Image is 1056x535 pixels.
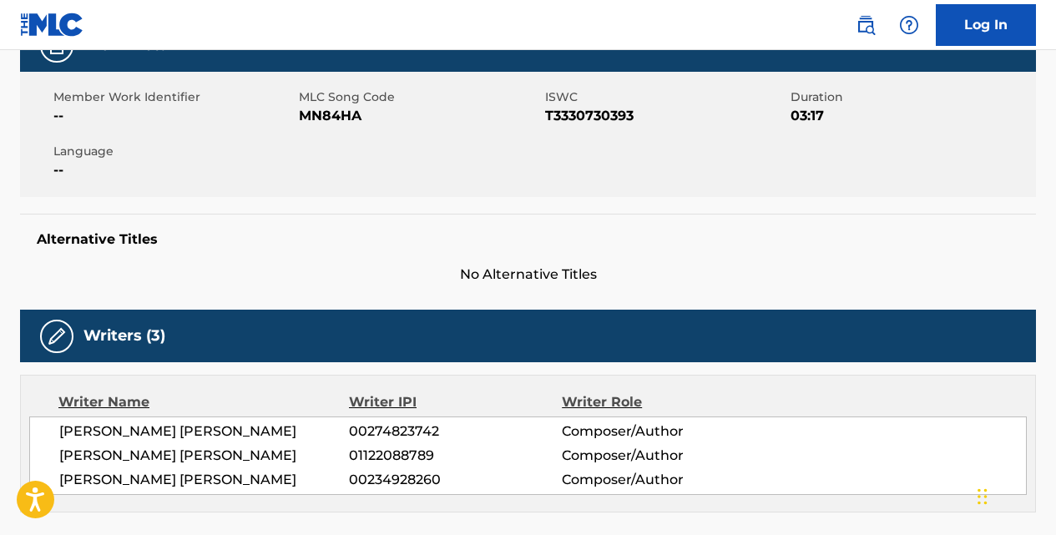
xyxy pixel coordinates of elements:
span: MLC Song Code [299,88,540,106]
img: MLC Logo [20,13,84,37]
span: MN84HA [299,106,540,126]
h5: Writers (3) [83,326,165,346]
span: Language [53,143,295,160]
div: Drag [978,472,988,522]
span: -- [53,106,295,126]
span: Composer/Author [562,470,755,490]
span: [PERSON_NAME] [PERSON_NAME] [59,470,349,490]
span: 00274823742 [349,421,562,442]
span: Member Work Identifier [53,88,295,106]
iframe: Chat Widget [973,455,1056,535]
div: Writer Name [58,392,349,412]
img: Writers [47,326,67,346]
span: Composer/Author [562,446,755,466]
span: 01122088789 [349,446,562,466]
img: help [899,15,919,35]
span: T3330730393 [545,106,786,126]
span: [PERSON_NAME] [PERSON_NAME] [59,421,349,442]
div: Writer IPI [349,392,562,412]
span: 00234928260 [349,470,562,490]
span: [PERSON_NAME] [PERSON_NAME] [59,446,349,466]
span: No Alternative Titles [20,265,1036,285]
span: Composer/Author [562,421,755,442]
img: search [856,15,876,35]
span: 03:17 [791,106,1032,126]
div: Writer Role [562,392,755,412]
a: Public Search [849,8,882,42]
div: Help [892,8,926,42]
h5: Alternative Titles [37,231,1019,248]
span: ISWC [545,88,786,106]
span: Duration [791,88,1032,106]
span: -- [53,160,295,180]
a: Log In [936,4,1036,46]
